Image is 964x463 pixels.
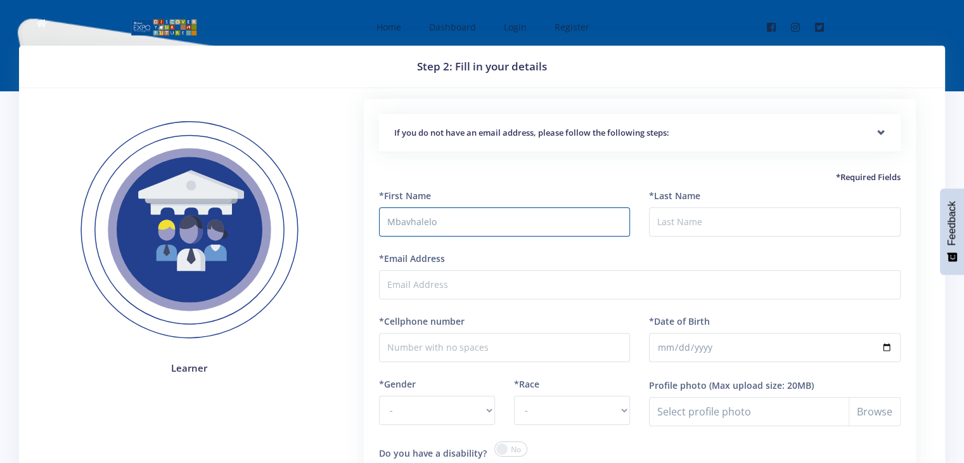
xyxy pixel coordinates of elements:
[379,315,465,328] label: *Cellphone number
[514,377,539,391] label: *Race
[394,127,885,140] h5: If you do not have an email address, please follow the following steps:
[364,10,411,44] a: Home
[379,377,416,391] label: *Gender
[58,99,321,362] img: Learner
[649,379,707,392] label: Profile photo
[379,207,631,237] input: First Name
[131,18,197,37] img: logo01.png
[429,21,476,33] span: Dashboard
[379,447,487,460] label: Do you have a disability?
[58,361,321,375] h4: Learner
[649,315,710,328] label: *Date of Birth
[709,379,814,392] label: (Max upload size: 20MB)
[379,252,445,265] label: *Email Address
[940,188,964,275] button: Feedback - Show survey
[946,201,958,245] span: Feedback
[379,189,431,202] label: *First Name
[491,10,537,44] a: Login
[416,10,486,44] a: Dashboard
[379,171,901,184] h5: *Required Fields
[555,21,589,33] span: Register
[504,21,527,33] span: Login
[649,207,901,237] input: Last Name
[649,189,700,202] label: *Last Name
[542,10,600,44] a: Register
[379,333,631,362] input: Number with no spaces
[34,58,930,75] h3: Step 2: Fill in your details
[376,21,401,33] span: Home
[379,270,901,299] input: Email Address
